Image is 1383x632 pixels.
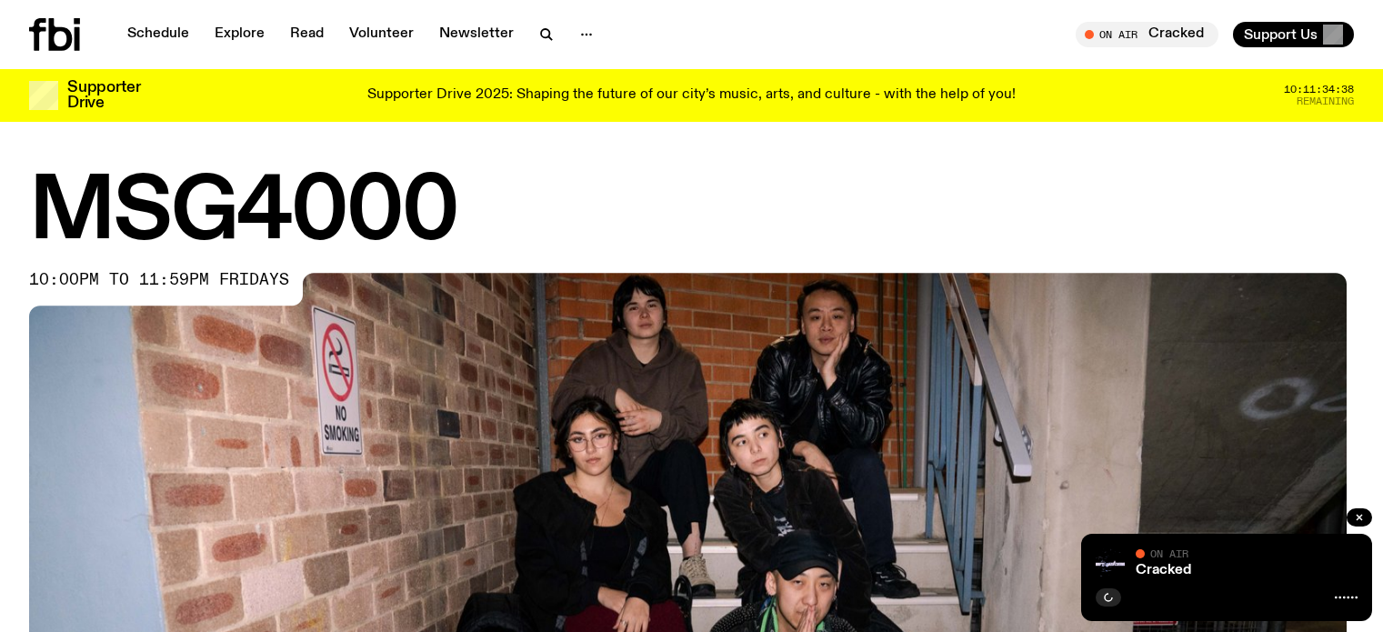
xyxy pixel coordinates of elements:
[29,173,1354,255] h1: MSG4000
[1284,85,1354,95] span: 10:11:34:38
[1244,26,1318,43] span: Support Us
[1233,22,1354,47] button: Support Us
[204,22,276,47] a: Explore
[67,80,140,111] h3: Supporter Drive
[1136,563,1191,577] a: Cracked
[1076,22,1218,47] button: On AirCracked
[428,22,525,47] a: Newsletter
[367,87,1016,104] p: Supporter Drive 2025: Shaping the future of our city’s music, arts, and culture - with the help o...
[116,22,200,47] a: Schedule
[29,273,289,287] span: 10:00pm to 11:59pm fridays
[338,22,425,47] a: Volunteer
[1096,548,1125,577] img: Logo for Podcast Cracked. Black background, with white writing, with glass smashing graphics
[1150,547,1188,559] span: On Air
[279,22,335,47] a: Read
[1297,96,1354,106] span: Remaining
